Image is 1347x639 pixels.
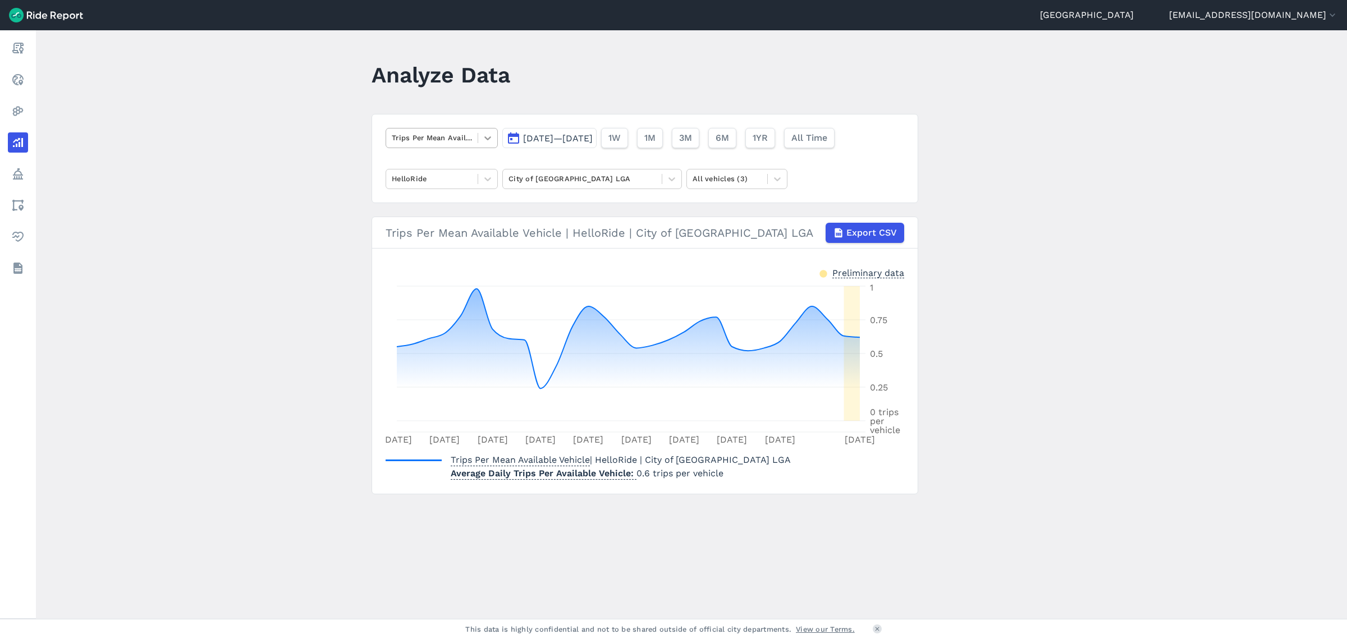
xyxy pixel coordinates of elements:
[669,434,699,445] tspan: [DATE]
[870,407,899,417] tspan: 0 trips
[523,133,593,144] span: [DATE]—[DATE]
[8,195,28,215] a: Areas
[637,128,663,148] button: 1M
[8,70,28,90] a: Realtime
[1169,8,1338,22] button: [EMAIL_ADDRESS][DOMAIN_NAME]
[870,416,885,426] tspan: per
[8,164,28,184] a: Policy
[796,624,855,635] a: View our Terms.
[525,434,556,445] tspan: [DATE]
[451,465,636,480] span: Average Daily Trips Per Available Vehicle
[8,101,28,121] a: Heatmaps
[573,434,603,445] tspan: [DATE]
[845,434,875,445] tspan: [DATE]
[9,8,83,22] img: Ride Report
[784,128,835,148] button: All Time
[708,128,736,148] button: 6M
[1040,8,1134,22] a: [GEOGRAPHIC_DATA]
[716,131,729,145] span: 6M
[8,258,28,278] a: Datasets
[672,128,699,148] button: 3M
[832,266,904,278] div: Preliminary data
[870,382,888,393] tspan: 0.25
[608,131,621,145] span: 1W
[8,132,28,153] a: Analyze
[451,451,590,466] span: Trips Per Mean Available Vehicle
[870,348,883,359] tspan: 0.5
[451,454,791,465] span: | HelloRide | City of [GEOGRAPHIC_DATA] LGA
[846,226,897,240] span: Export CSV
[870,315,887,325] tspan: 0.75
[765,434,795,445] tspan: [DATE]
[644,131,656,145] span: 1M
[8,227,28,247] a: Health
[386,223,904,243] div: Trips Per Mean Available Vehicle | HelloRide | City of [GEOGRAPHIC_DATA] LGA
[791,131,827,145] span: All Time
[753,131,768,145] span: 1YR
[717,434,747,445] tspan: [DATE]
[8,38,28,58] a: Report
[870,282,873,293] tspan: 1
[826,223,904,243] button: Export CSV
[601,128,628,148] button: 1W
[870,425,900,435] tspan: vehicle
[429,434,460,445] tspan: [DATE]
[621,434,652,445] tspan: [DATE]
[745,128,775,148] button: 1YR
[451,467,791,480] p: 0.6 trips per vehicle
[478,434,508,445] tspan: [DATE]
[382,434,412,445] tspan: [DATE]
[679,131,692,145] span: 3M
[372,59,510,90] h1: Analyze Data
[502,128,597,148] button: [DATE]—[DATE]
